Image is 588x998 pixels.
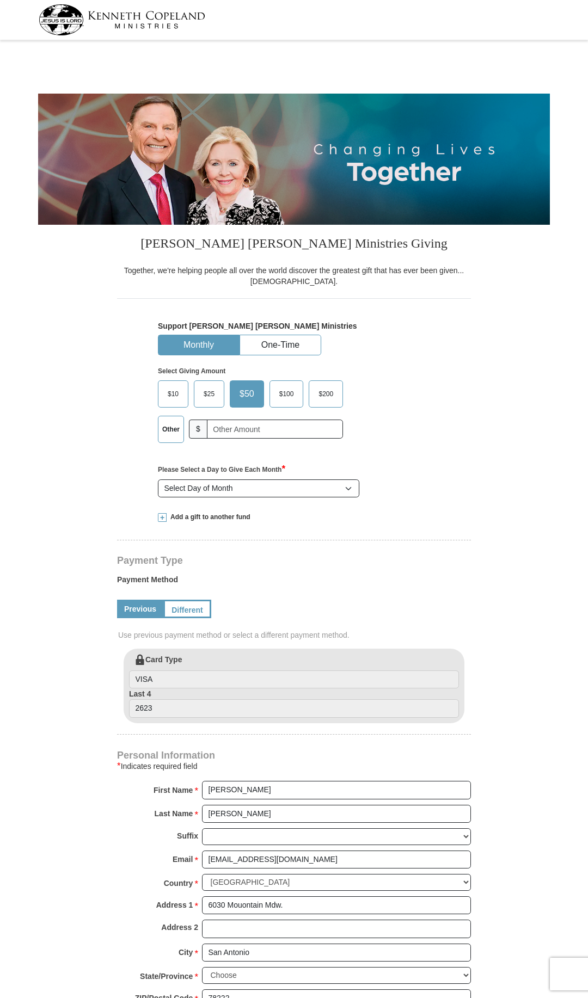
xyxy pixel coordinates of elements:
[39,4,205,35] img: kcm-header-logo.svg
[167,513,250,522] span: Add a gift to another fund
[117,556,471,565] h4: Payment Type
[274,386,299,402] span: $100
[155,806,193,821] strong: Last Name
[179,945,193,960] strong: City
[129,670,459,689] input: Card Type
[117,574,471,590] label: Payment Method
[117,265,471,287] div: Together, we're helping people all over the world discover the greatest gift that has ever been g...
[162,386,184,402] span: $10
[173,852,193,867] strong: Email
[117,751,471,760] h4: Personal Information
[117,760,471,773] div: Indicates required field
[158,322,430,331] h5: Support [PERSON_NAME] [PERSON_NAME] Ministries
[118,630,472,640] span: Use previous payment method or select a different payment method.
[140,969,193,984] strong: State/Province
[158,416,183,442] label: Other
[129,654,459,689] label: Card Type
[164,876,193,891] strong: Country
[161,920,198,935] strong: Address 2
[189,420,207,439] span: $
[207,420,343,439] input: Other Amount
[129,699,459,718] input: Last 4
[158,335,239,355] button: Monthly
[129,688,459,718] label: Last 4
[234,386,260,402] span: $50
[154,783,193,798] strong: First Name
[313,386,339,402] span: $200
[177,828,198,843] strong: Suffix
[117,225,471,265] h3: [PERSON_NAME] [PERSON_NAME] Ministries Giving
[156,897,193,913] strong: Address 1
[158,367,225,375] strong: Select Giving Amount
[117,600,163,618] a: Previous
[158,466,285,473] strong: Please Select a Day to Give Each Month
[198,386,220,402] span: $25
[240,335,321,355] button: One-Time
[163,600,211,618] a: Different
